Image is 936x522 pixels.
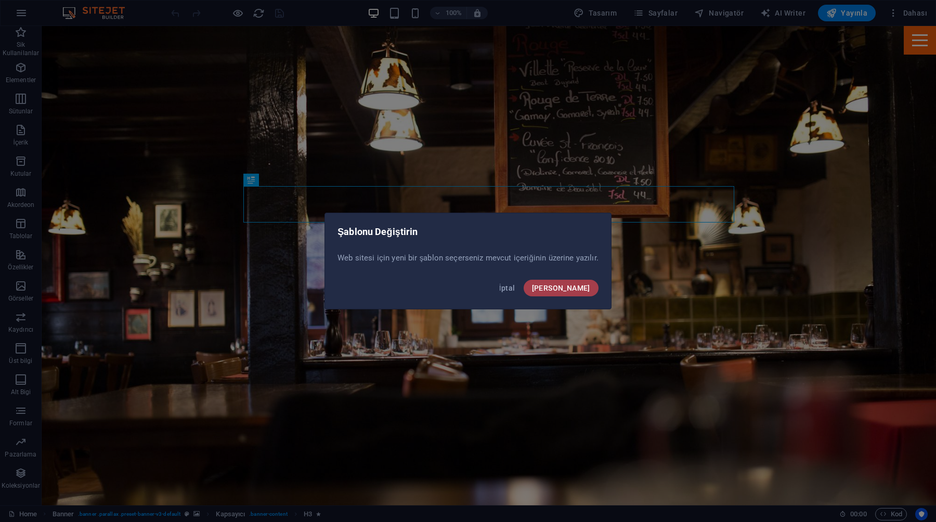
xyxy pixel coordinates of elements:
button: [PERSON_NAME] [524,280,599,296]
span: [PERSON_NAME] [532,284,590,292]
p: Web sitesi için yeni bir şablon seçerseniz mevcut içeriğinin üzerine yazılır. [337,253,599,263]
h2: Şablonu Değiştirin [337,226,599,238]
span: İptal [499,284,515,292]
button: İptal [495,280,519,296]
